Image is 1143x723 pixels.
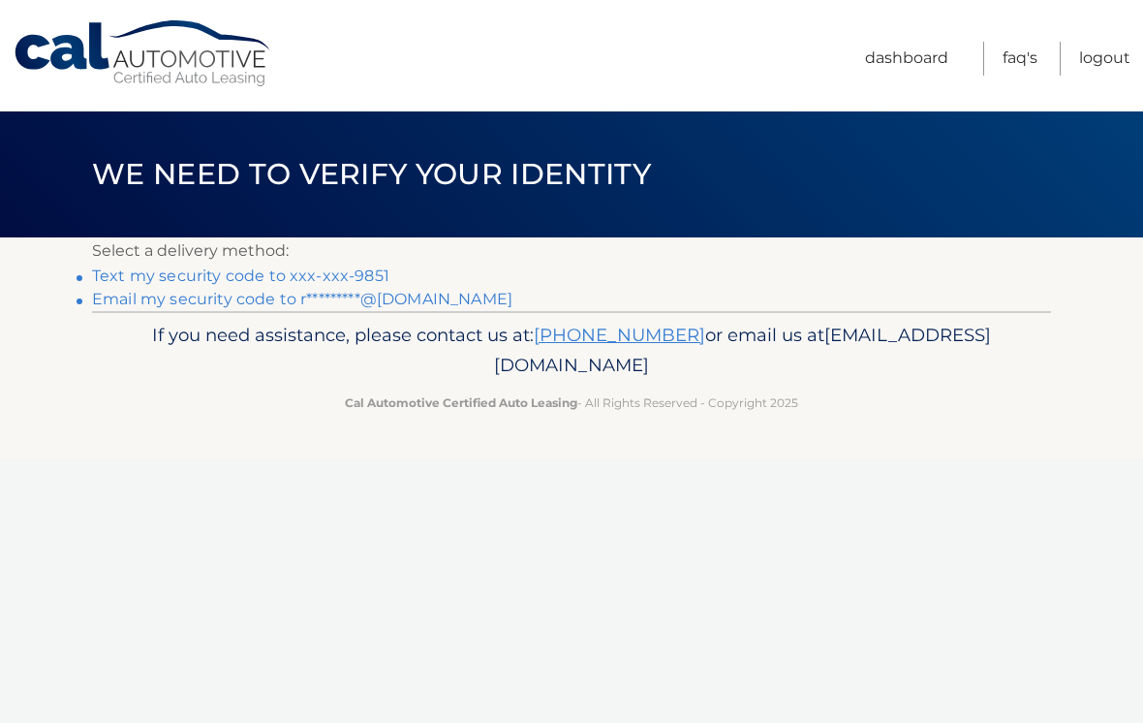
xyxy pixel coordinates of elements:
[865,42,948,76] a: Dashboard
[105,320,1038,382] p: If you need assistance, please contact us at: or email us at
[92,267,389,285] a: Text my security code to xxx-xxx-9851
[92,290,512,308] a: Email my security code to r*********@[DOMAIN_NAME]
[534,324,705,346] a: [PHONE_NUMBER]
[92,237,1051,265] p: Select a delivery method:
[1003,42,1037,76] a: FAQ's
[105,393,1038,413] p: - All Rights Reserved - Copyright 2025
[92,156,651,192] span: We need to verify your identity
[1079,42,1130,76] a: Logout
[13,19,274,88] a: Cal Automotive
[345,395,577,410] strong: Cal Automotive Certified Auto Leasing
